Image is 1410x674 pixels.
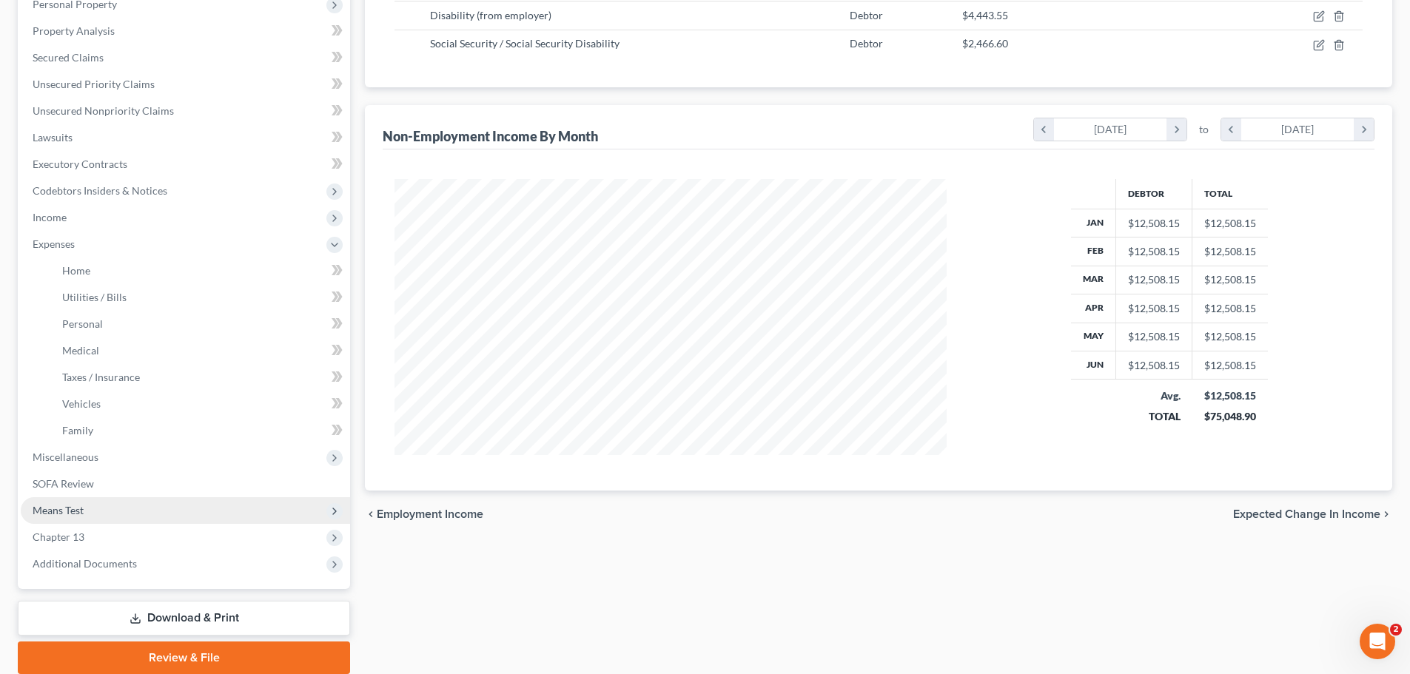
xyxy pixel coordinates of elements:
a: Review & File [18,641,350,674]
div: [DATE] [1241,118,1354,141]
span: Miscellaneous [33,451,98,463]
iframe: Intercom live chat [1360,624,1395,659]
td: $12,508.15 [1192,351,1269,380]
div: $12,508.15 [1128,244,1180,259]
i: chevron_left [1034,118,1054,141]
i: chevron_right [1354,118,1374,141]
a: SOFA Review [21,471,350,497]
a: Utilities / Bills [50,284,350,311]
a: Medical [50,337,350,364]
div: $12,508.15 [1128,329,1180,344]
th: May [1071,323,1116,351]
button: Expected Change in Income chevron_right [1233,508,1392,520]
span: Means Test [33,504,84,516]
i: chevron_right [1166,118,1186,141]
div: $12,508.15 [1128,358,1180,373]
th: Jun [1071,351,1116,380]
span: Debtor [850,37,883,50]
td: $12,508.15 [1192,294,1269,323]
th: Feb [1071,237,1116,266]
span: Chapter 13 [33,530,84,543]
span: $4,443.55 [962,9,1008,21]
a: Unsecured Nonpriority Claims [21,98,350,124]
a: Taxes / Insurance [50,364,350,391]
button: chevron_left Employment Income [365,508,483,520]
td: $12,508.15 [1192,266,1269,294]
span: Expenses [33,237,75,250]
i: chevron_left [1221,118,1241,141]
td: $12,508.15 [1192,323,1269,351]
span: Expected Change in Income [1233,508,1380,520]
span: Unsecured Priority Claims [33,78,155,90]
span: Family [62,424,93,437]
th: Apr [1071,294,1116,323]
span: Home [62,264,90,277]
span: Medical [62,344,99,357]
div: $12,508.15 [1128,301,1180,316]
span: Taxes / Insurance [62,371,140,383]
div: $12,508.15 [1128,272,1180,287]
span: Additional Documents [33,557,137,570]
span: Disability (from employer) [430,9,551,21]
i: chevron_right [1380,508,1392,520]
th: Jan [1071,209,1116,237]
span: Secured Claims [33,51,104,64]
span: SOFA Review [33,477,94,490]
a: Lawsuits [21,124,350,151]
span: Income [33,211,67,223]
a: Personal [50,311,350,337]
span: Lawsuits [33,131,73,144]
span: Debtor [850,9,883,21]
a: Property Analysis [21,18,350,44]
th: Total [1192,179,1269,209]
th: Debtor [1116,179,1192,209]
a: Vehicles [50,391,350,417]
div: $75,048.90 [1204,409,1257,424]
div: TOTAL [1128,409,1181,424]
a: Executory Contracts [21,151,350,178]
td: $12,508.15 [1192,237,1269,266]
div: Avg. [1128,388,1181,403]
span: Unsecured Nonpriority Claims [33,104,174,117]
span: Codebtors Insiders & Notices [33,184,167,197]
a: Unsecured Priority Claims [21,71,350,98]
span: Employment Income [377,508,483,520]
span: to [1199,122,1209,137]
span: $2,466.60 [962,37,1008,50]
span: Vehicles [62,397,101,410]
span: Property Analysis [33,24,115,37]
span: Social Security / Social Security Disability [430,37,620,50]
i: chevron_left [365,508,377,520]
a: Home [50,257,350,284]
th: Mar [1071,266,1116,294]
a: Download & Print [18,601,350,636]
span: 2 [1390,624,1402,636]
div: $12,508.15 [1128,216,1180,231]
td: $12,508.15 [1192,209,1269,237]
span: Personal [62,317,103,330]
a: Secured Claims [21,44,350,71]
a: Family [50,417,350,444]
div: Non-Employment Income By Month [383,127,598,145]
span: Utilities / Bills [62,291,127,303]
div: [DATE] [1054,118,1167,141]
div: $12,508.15 [1204,388,1257,403]
span: Executory Contracts [33,158,127,170]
